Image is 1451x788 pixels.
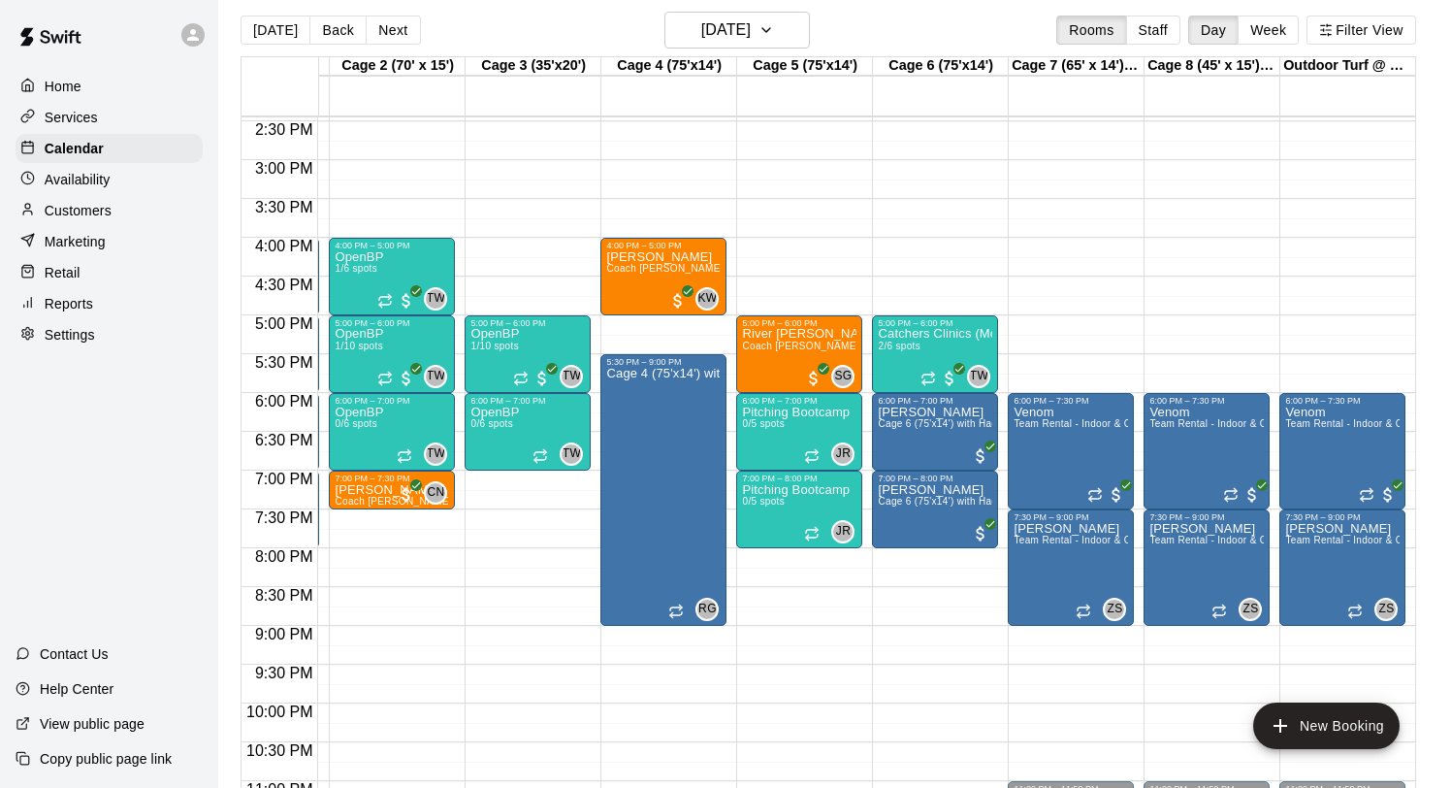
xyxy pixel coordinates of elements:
div: 7:30 PM – 9:00 PM: Marucci [1008,509,1134,626]
h6: [DATE] [701,16,751,44]
div: 7:30 PM – 9:00 PM: Marucci [1279,509,1405,626]
span: 4:30 PM [250,277,318,293]
div: Cage 3 (35'x20') [466,57,601,76]
span: Cage 6 (75'x14') with Hack Attack pitching machine [878,418,1113,429]
span: All customers have paid [532,369,552,388]
span: 0/5 spots filled [742,496,785,507]
span: Recurring event [532,448,548,464]
div: Tony Wyss [424,287,447,311]
span: 1/6 spots filled [335,263,377,274]
div: 5:00 PM – 6:00 PM [742,318,856,328]
span: ZS [1107,600,1122,619]
span: TW [427,444,445,464]
div: 5:00 PM – 6:00 PM: River Thomas [736,315,862,393]
span: Recurring event [1087,487,1103,503]
div: 5:30 PM – 9:00 PM: Cage 4 (75'x14') with Hack Attack Pitching machine [600,354,726,626]
span: 8:30 PM [250,587,318,604]
span: 3:00 PM [250,160,318,177]
span: 8:00 PM [250,548,318,565]
button: add [1253,703,1400,749]
span: CN [427,483,444,503]
span: 4:00 PM [250,238,318,254]
a: Availability [16,165,203,194]
div: Tony Wyss [967,365,990,388]
span: Team Rental - Indoor & Outdoor (Leander Location) [1014,535,1251,545]
div: Javon Rigsby [831,520,854,543]
span: 1/10 spots filled [470,341,518,351]
p: Reports [45,294,93,313]
span: 9:30 PM [250,665,318,681]
div: 6:00 PM – 7:30 PM [1285,396,1400,406]
div: 7:00 PM – 8:00 PM [878,474,992,483]
span: TW [970,367,988,386]
p: Calendar [45,139,104,158]
span: Recurring event [397,448,412,464]
button: Filter View [1306,16,1415,45]
p: Settings [45,325,95,345]
span: Recurring event [804,448,820,464]
button: [DATE] [664,12,810,49]
p: Customers [45,201,112,220]
span: Recurring event [513,371,529,386]
span: Recurring event [804,526,820,542]
span: Recurring event [668,604,684,619]
div: 7:30 PM – 9:00 PM [1149,512,1264,522]
a: Customers [16,196,203,225]
span: Javon Rigsby [839,443,854,466]
span: 6:00 PM [250,393,318,410]
span: All customers have paid [397,291,416,311]
div: Javon Rigsby [831,443,854,466]
span: 1/10 spots filled [335,341,382,351]
span: 0/6 spots filled [335,418,377,429]
a: Reports [16,289,203,318]
div: Stephen Greenlees [831,365,854,388]
span: All customers have paid [1242,485,1262,505]
div: Marketing [16,227,203,256]
div: Cage 7 (65' x 14') @ Mashlab Leander [1009,57,1145,76]
p: Retail [45,263,81,282]
a: Settings [16,320,203,349]
span: 7:30 PM [250,509,318,526]
button: [DATE] [241,16,310,45]
span: 3:30 PM [250,199,318,215]
span: Team Rental - Indoor & Outdoor (Leander Location) [1149,418,1387,429]
button: Week [1238,16,1299,45]
button: Day [1188,16,1239,45]
span: KW [697,289,717,309]
div: 4:00 PM – 5:00 PM: Barrett Luedtke [600,238,726,315]
p: View public page [40,714,145,734]
div: Cage 6 (75'x14') [873,57,1009,76]
div: Zac Senf [1374,598,1398,621]
p: Availability [45,170,111,189]
span: Recurring event [1223,487,1239,503]
span: Recurring event [1359,487,1374,503]
p: Help Center [40,679,113,699]
div: 6:00 PM – 7:30 PM: Venom [1144,393,1270,509]
span: 0/5 spots filled [742,418,785,429]
a: Home [16,72,203,101]
div: 6:00 PM – 7:30 PM: Venom [1008,393,1134,509]
div: 6:00 PM – 7:00 PM: OpenBP [329,393,455,471]
div: Tony Wyss [560,365,583,388]
div: 4:00 PM – 5:00 PM: OpenBP [329,238,455,315]
span: Zac Senf [1382,598,1398,621]
span: All customers have paid [804,369,823,388]
button: Staff [1126,16,1181,45]
div: 7:30 PM – 9:00 PM: Marucci [1144,509,1270,626]
div: Kelan Washington [695,287,719,311]
div: 5:30 PM – 9:00 PM [606,357,721,367]
div: Retail [16,258,203,287]
div: 6:00 PM – 7:00 PM [742,396,856,406]
div: 4:00 PM – 5:00 PM [335,241,449,250]
div: Cage 8 (45' x 15') @ Mashlab Leander [1145,57,1280,76]
a: Calendar [16,134,203,163]
p: Services [45,108,98,127]
button: Next [366,16,420,45]
span: Team Rental - Indoor & Outdoor (Leander Location) [1014,418,1251,429]
div: 6:00 PM – 7:30 PM [1014,396,1128,406]
span: All customers have paid [971,524,990,543]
